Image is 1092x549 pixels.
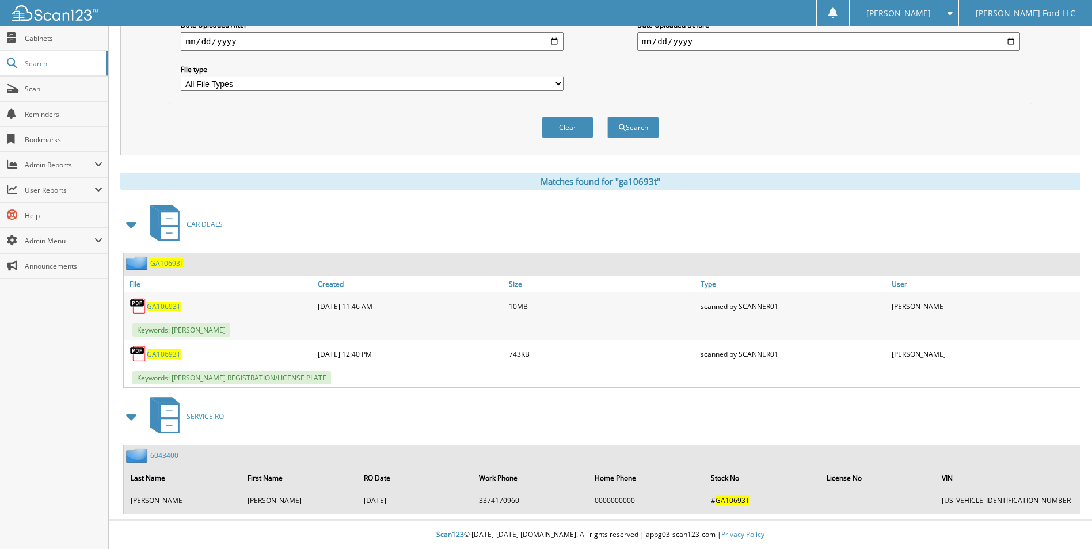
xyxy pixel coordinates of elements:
span: Keywords: [PERSON_NAME] [132,323,230,337]
div: [DATE] 12:40 PM [315,342,506,365]
a: Type [698,276,889,292]
span: Keywords: [PERSON_NAME] REGISTRATION/LICENSE PLATE [132,371,331,384]
button: Clear [542,117,593,138]
span: CAR DEALS [187,219,223,229]
span: Scan123 [436,529,464,539]
span: Search [25,59,101,68]
td: [PERSON_NAME] [242,491,357,510]
span: Announcements [25,261,102,271]
div: scanned by SCANNER01 [698,295,889,318]
th: RO Date [358,466,472,490]
input: start [181,32,564,51]
img: folder2.png [126,256,150,270]
th: Work Phone [473,466,588,490]
input: end [637,32,1020,51]
span: SERVICE RO [187,411,224,421]
span: Cabinets [25,33,102,43]
div: [PERSON_NAME] [889,342,1080,365]
span: GA10693T [716,495,749,505]
a: SERVICE RO [143,394,224,439]
a: File [124,276,315,292]
img: PDF.png [130,298,147,315]
div: 743KB [506,342,697,365]
td: 0000000000 [589,491,703,510]
span: Admin Reports [25,160,94,170]
a: 6043400 [150,451,178,460]
a: GA10693T [150,258,184,268]
iframe: Chat Widget [1034,494,1092,549]
span: Help [25,211,102,220]
a: Created [315,276,506,292]
th: First Name [242,466,357,490]
button: Search [607,117,659,138]
span: [PERSON_NAME] [866,10,931,17]
td: [US_VEHICLE_IDENTIFICATION_NUMBER] [936,491,1079,510]
th: VIN [936,466,1079,490]
label: File type [181,64,564,74]
a: GA10693T [147,302,181,311]
a: Privacy Policy [721,529,764,539]
td: 3374170960 [473,491,588,510]
div: scanned by SCANNER01 [698,342,889,365]
a: GA10693T [147,349,181,359]
td: -- [821,491,935,510]
span: [PERSON_NAME] Ford LLC [976,10,1075,17]
a: User [889,276,1080,292]
span: Reminders [25,109,102,119]
th: Last Name [125,466,241,490]
img: scan123-logo-white.svg [12,5,98,21]
span: Admin Menu [25,236,94,246]
td: [PERSON_NAME] [125,491,241,510]
td: [DATE] [358,491,472,510]
div: Matches found for "ga10693t" [120,173,1080,190]
div: 10MB [506,295,697,318]
img: folder2.png [126,448,150,463]
div: [PERSON_NAME] [889,295,1080,318]
span: Bookmarks [25,135,102,144]
th: Stock No [705,466,820,490]
a: CAR DEALS [143,201,223,247]
td: # [705,491,820,510]
span: User Reports [25,185,94,195]
th: Home Phone [589,466,703,490]
span: Scan [25,84,102,94]
div: [DATE] 11:46 AM [315,295,506,318]
a: Size [506,276,697,292]
div: © [DATE]-[DATE] [DOMAIN_NAME]. All rights reserved | appg03-scan123-com | [109,521,1092,549]
img: PDF.png [130,345,147,363]
th: License No [821,466,935,490]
